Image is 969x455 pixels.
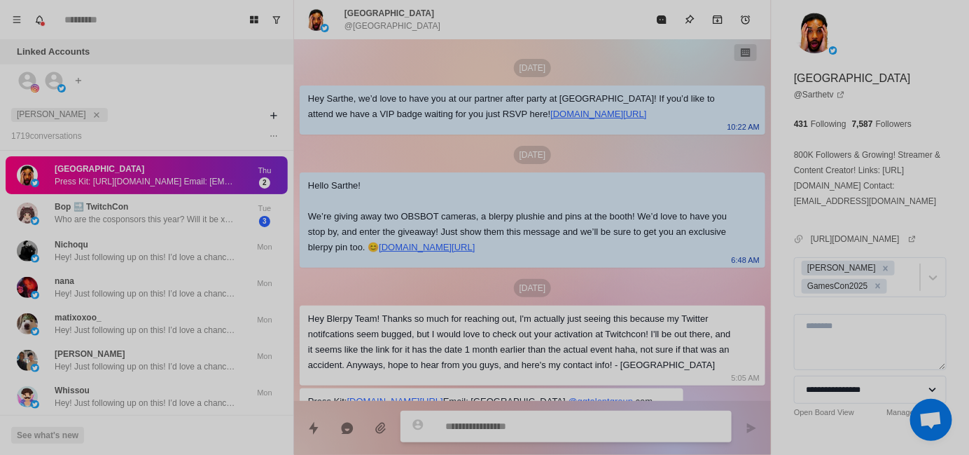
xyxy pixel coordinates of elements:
p: 6:48 AM [732,252,760,268]
p: [DATE] [514,146,552,164]
span: 3 [259,216,270,227]
p: Mon [247,278,282,290]
img: picture [31,327,39,336]
a: @Sarthetv [794,88,845,101]
p: [DATE] [514,59,552,77]
img: picture [31,291,39,299]
img: picture [31,400,39,409]
p: nana [55,275,74,287]
p: Linked Accounts [17,45,90,59]
p: 10:22 AM [727,119,760,135]
button: Add reminder [732,6,760,34]
p: Thu [247,165,282,177]
p: Hey! Just following up on this! I’d love a chance to learn more about your stream and see if Bler... [55,324,237,337]
img: picture [794,11,836,53]
img: picture [17,313,38,334]
button: Archive [704,6,732,34]
a: Open Board View [794,407,854,419]
p: Press Kit: [URL][DOMAIN_NAME] Email: [EMAIL_ADDRESS][DOMAIN_NAME] Discord: Sarthetv Followers: 85... [55,175,237,188]
a: [DOMAIN_NAME][URL] [347,396,443,407]
img: picture [31,364,39,372]
p: [GEOGRAPHIC_DATA] [55,163,144,175]
p: [DATE] [514,279,552,297]
div: Hey Blerpy Team! Thanks so much for reaching out, I'm actually just seeing this because my Twitte... [308,311,734,373]
p: [GEOGRAPHIC_DATA] [794,70,911,87]
p: Whissou [55,384,90,397]
p: Mon [247,351,282,362]
a: @ggtalentgroup [569,396,634,407]
p: Hey! Just following up on this! I’d love a chance to learn more about your stream and see if Bler... [55,287,237,300]
p: Following [811,118,846,130]
div: [PERSON_NAME] [803,261,878,276]
img: picture [31,84,39,93]
img: picture [17,240,38,262]
p: Followers [876,118,912,130]
button: Mark as read [648,6,676,34]
button: close [90,108,104,122]
img: picture [17,277,38,298]
button: See what's new [11,427,84,444]
img: picture [321,24,329,32]
button: Show unread conversations [265,8,288,31]
button: Quick replies [300,414,328,442]
img: picture [829,46,837,55]
a: Manage Statuses [886,407,947,419]
div: Hey Sarthe, we’d love to have you at our partner after party at [GEOGRAPHIC_DATA]! If you’d like ... [308,91,734,122]
p: Mon [247,241,282,253]
p: Bop 🔜 TwitchCon [55,201,128,213]
button: Add account [70,72,87,89]
p: Hey! Just following up on this! I’d love a chance to learn more about your stream and see if Bler... [55,360,237,373]
button: Board View [243,8,265,31]
p: Hey! Just following up on this! I’d love a chance to learn more about your stream and see if Bler... [55,397,237,409]
p: 431 [794,118,808,130]
img: picture [305,8,328,31]
img: picture [57,84,66,93]
span: [PERSON_NAME] [17,109,86,119]
img: picture [17,165,38,186]
div: Remove GamesCon2025 [870,279,886,294]
p: Nichoqu [55,238,88,251]
p: matixoxoo_ [55,311,102,324]
img: picture [17,350,38,371]
p: Mon [247,314,282,326]
div: GamesCon2025 [803,279,870,294]
div: Open chat [910,399,952,441]
a: [DOMAIN_NAME][URL] [550,109,646,119]
button: Reply with AI [333,414,361,442]
p: 1719 conversation s [11,130,82,142]
a: [URL][DOMAIN_NAME] [811,233,916,245]
p: 800K Followers & Growing! Streamer & Content Creator! Links: [URL][DOMAIN_NAME] Contact: [EMAIL_A... [794,147,947,209]
span: 2 [259,177,270,189]
img: picture [17,386,38,407]
img: picture [31,254,39,263]
button: Menu [6,8,28,31]
p: 7,587 [852,118,873,130]
img: picture [31,217,39,225]
div: Hello Sarthe! We’re giving away two OBSBOT cameras, a blerpy plushie and pins at the booth! We’d ... [308,178,734,255]
p: Who are the cosponsors this year? Will it be xsolla again? [55,213,237,226]
img: picture [31,179,39,187]
a: [DOMAIN_NAME][URL] [379,242,475,252]
p: Mon [247,387,282,399]
p: @[GEOGRAPHIC_DATA] [344,20,440,32]
button: Pin [676,6,704,34]
p: Tue [247,203,282,215]
button: Options [265,128,282,144]
button: Add media [367,414,395,442]
img: picture [17,203,38,224]
p: Hey! Just following up on this! I’d love a chance to learn more about your stream and see if Bler... [55,251,237,264]
button: Add filters [265,107,282,124]
div: Press Kit: Email: [GEOGRAPHIC_DATA] .com Discord: Sarthetv Followers: 850k & over 75 Million aver... [308,394,653,440]
div: Remove Jayson [878,261,893,276]
p: [PERSON_NAME] [55,348,125,360]
p: 5:05 AM [732,370,760,386]
button: Send message [737,414,765,442]
p: [GEOGRAPHIC_DATA] [344,7,434,20]
button: Notifications [28,8,50,31]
